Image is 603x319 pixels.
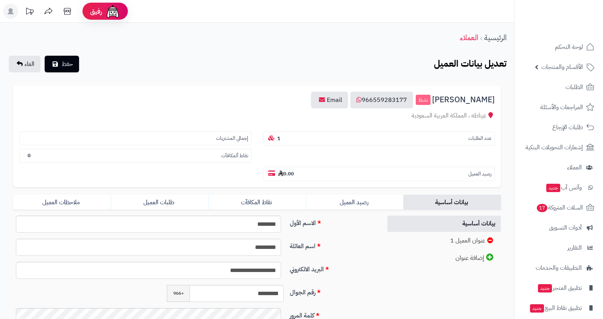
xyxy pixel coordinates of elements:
a: إشعارات التحويلات البنكية [519,138,598,156]
span: المراجعات والأسئلة [540,102,583,113]
a: العملاء [519,158,598,177]
span: جديد [546,184,560,192]
div: غرناطه ، المملكة العربية السعودية [19,111,495,120]
a: رصيد العميل [306,195,403,210]
span: جديد [538,284,552,292]
span: السلات المتروكة [536,202,583,213]
small: عدد الطلبات [468,135,491,142]
a: لوحة التحكم [519,38,598,56]
a: إضافة عنوان [387,250,501,266]
a: السلات المتروكة17 [519,199,598,217]
a: تطبيق المتجرجديد [519,279,598,297]
span: تطبيق المتجر [537,283,582,293]
span: أدوات التسويق [549,222,582,233]
span: لوحة التحكم [555,42,583,52]
a: ملاحظات العميل [13,195,111,210]
span: طلبات الإرجاع [552,122,583,133]
span: الغاء [25,59,34,69]
a: المراجعات والأسئلة [519,98,598,116]
b: 1 [277,135,280,142]
a: التقارير [519,239,598,257]
label: رقم الجوال [287,285,379,297]
b: 0.00 [278,170,294,177]
span: 17 [537,204,548,212]
span: حفظ [62,59,73,69]
a: التطبيقات والخدمات [519,259,598,277]
a: تطبيق نقاط البيعجديد [519,299,598,317]
small: إجمالي المشتريات [216,135,248,142]
a: العملاء [460,32,478,43]
a: الطلبات [519,78,598,96]
span: التطبيقات والخدمات [536,263,582,273]
span: [PERSON_NAME] [432,95,495,104]
img: ai-face.png [105,4,120,19]
a: وآتس آبجديد [519,178,598,197]
a: أدوات التسويق [519,219,598,237]
button: حفظ [45,56,79,72]
a: بيانات أساسية [387,216,501,232]
label: اسم العائلة [287,239,379,251]
img: logo-2.png [552,6,596,22]
a: الغاء [9,56,40,72]
a: Email [311,92,348,108]
b: تعديل بيانات العميل [434,57,507,70]
span: الطلبات [566,82,583,92]
a: الرئيسية [484,32,507,43]
span: العملاء [567,162,582,173]
span: الأقسام والمنتجات [541,62,583,72]
span: رفيق [90,7,102,16]
span: وآتس آب [545,182,582,193]
span: تطبيق نقاط البيع [529,303,582,313]
label: البريد الالكتروني [287,262,379,274]
a: طلبات الإرجاع [519,118,598,136]
b: 0 [28,152,31,159]
small: رصيد العميل [468,170,491,178]
small: نقاط ألمكافآت [221,152,248,159]
label: الاسم الأول [287,216,379,228]
a: طلبات العميل [111,195,208,210]
a: نقاط المكافآت [208,195,306,210]
a: بيانات أساسية [403,195,501,210]
a: عنوان العميل 1 [387,233,501,249]
span: إشعارات التحويلات البنكية [525,142,583,153]
a: تحديثات المنصة [20,4,39,21]
span: +966 [167,285,190,302]
span: التقارير [567,242,582,253]
a: 966559283177 [350,92,413,108]
span: جديد [530,304,544,313]
small: نشط [416,95,430,105]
